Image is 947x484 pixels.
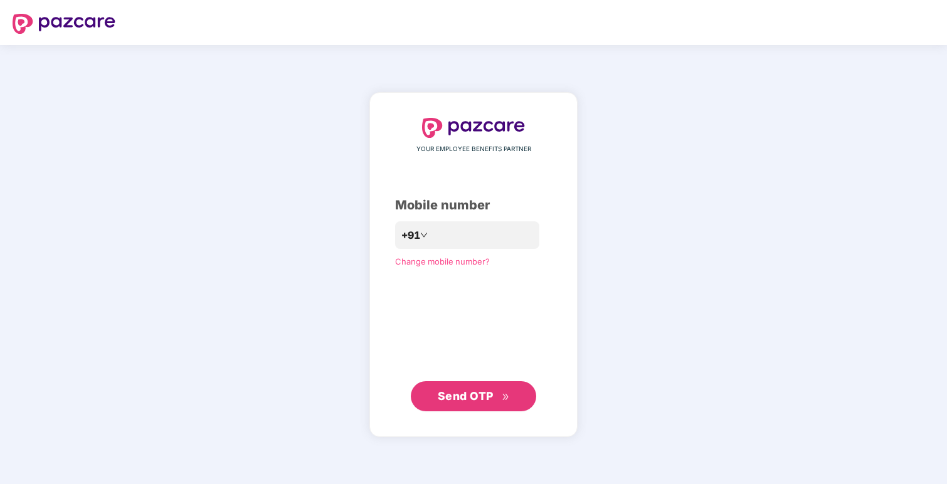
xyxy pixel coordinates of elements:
[422,118,525,138] img: logo
[502,393,510,401] span: double-right
[13,14,115,34] img: logo
[411,381,536,411] button: Send OTPdouble-right
[395,256,490,266] a: Change mobile number?
[401,228,420,243] span: +91
[416,144,531,154] span: YOUR EMPLOYEE BENEFITS PARTNER
[420,231,428,239] span: down
[395,196,552,215] div: Mobile number
[438,389,494,402] span: Send OTP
